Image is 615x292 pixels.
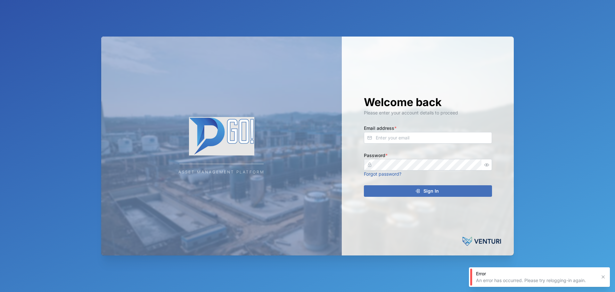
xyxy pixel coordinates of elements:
input: Enter your email [364,132,492,144]
div: Error [476,271,596,277]
div: Asset Management Platform [178,169,265,175]
img: Company Logo [158,117,286,155]
span: Sign In [423,186,439,196]
div: Please enter your account details to proceed [364,109,492,116]
button: Sign In [364,185,492,197]
a: Forgot password? [364,171,401,177]
h1: Welcome back [364,95,492,109]
label: Email address [364,125,397,132]
label: Password [364,152,388,159]
div: An error has occurred. Please try relogging-in again. [476,277,596,284]
img: Powered by: Venturi [463,235,501,248]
